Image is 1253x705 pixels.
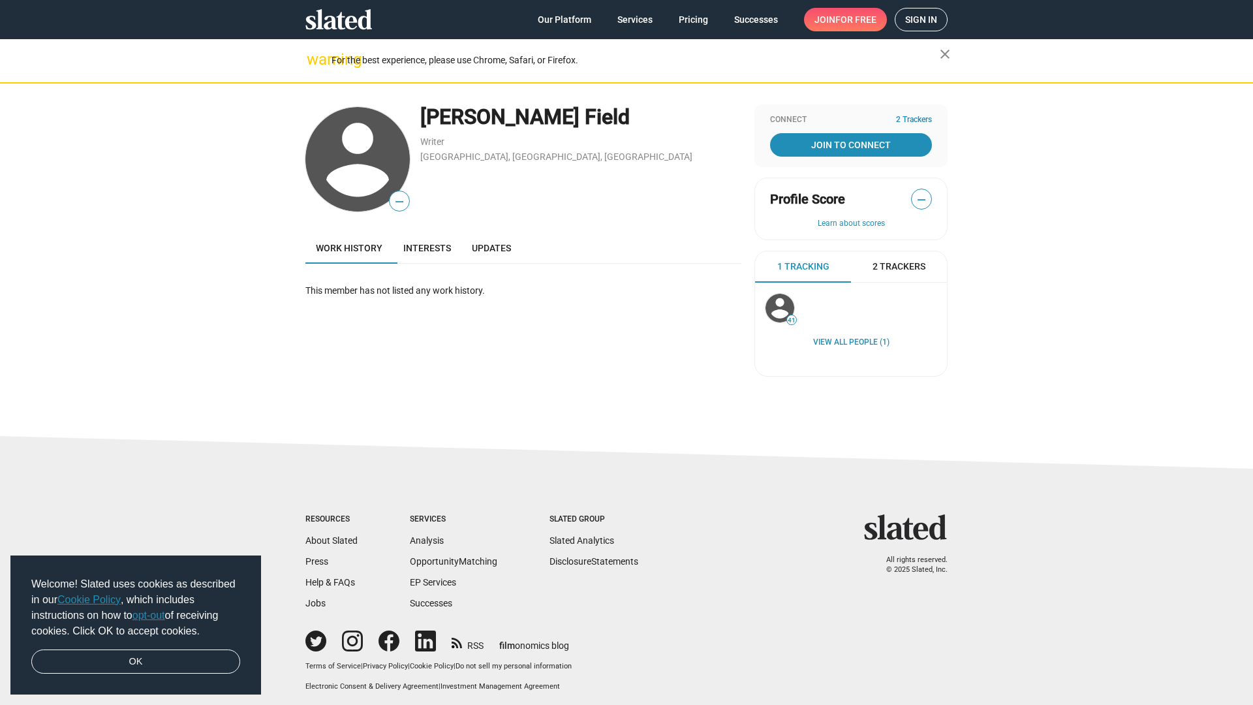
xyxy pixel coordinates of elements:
[668,8,719,31] a: Pricing
[770,115,932,125] div: Connect
[332,52,940,69] div: For the best experience, please use Chrome, Safari, or Firefox.
[420,151,692,162] a: [GEOGRAPHIC_DATA], [GEOGRAPHIC_DATA], [GEOGRAPHIC_DATA]
[305,598,326,608] a: Jobs
[305,662,361,670] a: Terms of Service
[441,682,560,691] a: Investment Management Agreement
[420,103,741,131] div: [PERSON_NAME] Field
[813,337,889,348] a: View all People (1)
[305,514,358,525] div: Resources
[456,662,572,672] button: Do not sell my personal information
[408,662,410,670] span: |
[937,46,953,62] mat-icon: close
[770,191,845,208] span: Profile Score
[770,219,932,229] button: Learn about scores
[734,8,778,31] span: Successes
[905,8,937,31] span: Sign in
[410,598,452,608] a: Successes
[454,662,456,670] span: |
[607,8,663,31] a: Services
[305,285,741,297] div: This member has not listed any work history.
[361,662,363,670] span: |
[31,576,240,639] span: Welcome! Slated uses cookies as described in our , which includes instructions on how to of recei...
[31,650,240,674] a: dismiss cookie message
[549,556,638,567] a: DisclosureStatements
[773,133,929,157] span: Join To Connect
[461,232,521,264] a: Updates
[410,556,497,567] a: OpportunityMatching
[895,8,948,31] a: Sign in
[499,629,569,652] a: filmonomics blog
[305,682,439,691] a: Electronic Consent & Delivery Agreement
[305,577,355,587] a: Help & FAQs
[527,8,602,31] a: Our Platform
[363,662,408,670] a: Privacy Policy
[420,136,444,147] a: Writer
[316,243,382,253] span: Work history
[410,514,497,525] div: Services
[549,535,614,546] a: Slated Analytics
[912,191,931,208] span: —
[724,8,788,31] a: Successes
[873,260,925,273] span: 2 Trackers
[132,610,165,621] a: opt-out
[472,243,511,253] span: Updates
[410,662,454,670] a: Cookie Policy
[10,556,261,695] div: cookieconsent
[538,8,591,31] span: Our Platform
[390,193,409,210] span: —
[305,232,393,264] a: Work history
[410,577,456,587] a: EP Services
[305,535,358,546] a: About Slated
[835,8,876,31] span: for free
[305,556,328,567] a: Press
[410,535,444,546] a: Analysis
[452,632,484,652] a: RSS
[499,640,515,651] span: film
[617,8,653,31] span: Services
[393,232,461,264] a: Interests
[549,514,638,525] div: Slated Group
[787,317,796,324] span: 41
[804,8,887,31] a: Joinfor free
[679,8,708,31] span: Pricing
[439,682,441,691] span: |
[777,260,829,273] span: 1 Tracking
[403,243,451,253] span: Interests
[307,52,322,67] mat-icon: warning
[873,556,948,574] p: All rights reserved. © 2025 Slated, Inc.
[814,8,876,31] span: Join
[57,594,121,605] a: Cookie Policy
[770,133,932,157] a: Join To Connect
[896,115,932,125] span: 2 Trackers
